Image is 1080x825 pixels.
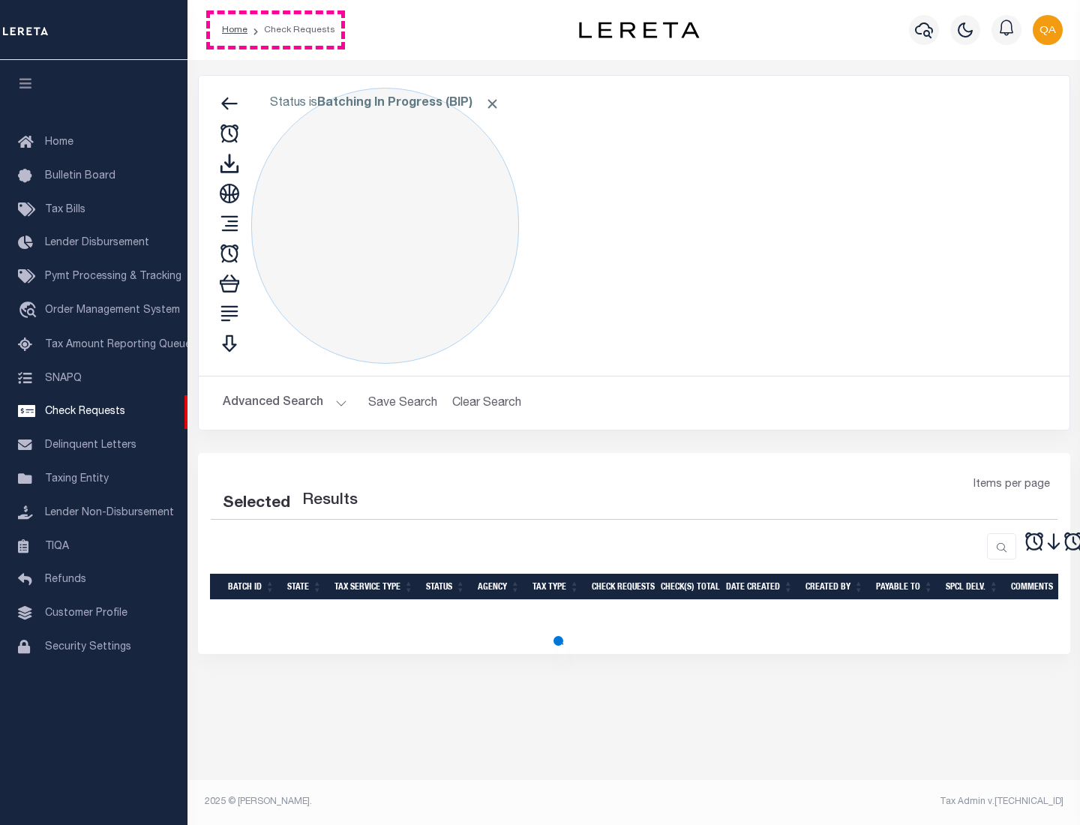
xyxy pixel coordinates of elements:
[45,171,115,181] span: Bulletin Board
[45,271,181,282] span: Pymt Processing & Tracking
[45,406,125,417] span: Check Requests
[645,795,1063,808] div: Tax Admin v.[TECHNICAL_ID]
[870,574,940,600] th: Payable To
[45,205,85,215] span: Tax Bills
[45,642,131,652] span: Security Settings
[222,574,281,600] th: Batch Id
[328,574,420,600] th: Tax Service Type
[281,574,328,600] th: State
[973,477,1050,493] span: Items per page
[45,608,127,619] span: Customer Profile
[251,88,519,364] div: Click to Edit
[18,301,42,321] i: travel_explore
[720,574,799,600] th: Date Created
[586,574,655,600] th: Check Requests
[484,96,500,112] span: Click to Remove
[655,574,720,600] th: Check(s) Total
[1005,574,1072,600] th: Comments
[472,574,526,600] th: Agency
[45,474,109,484] span: Taxing Entity
[247,23,335,37] li: Check Requests
[223,492,290,516] div: Selected
[223,388,347,418] button: Advanced Search
[45,238,149,248] span: Lender Disbursement
[799,574,870,600] th: Created By
[317,97,500,109] b: Batching In Progress (BIP)
[45,508,174,518] span: Lender Non-Disbursement
[940,574,1005,600] th: Spcl Delv.
[526,574,586,600] th: Tax Type
[45,340,191,350] span: Tax Amount Reporting Queue
[222,25,247,34] a: Home
[193,795,634,808] div: 2025 © [PERSON_NAME].
[302,489,358,513] label: Results
[579,22,699,38] img: logo-dark.svg
[45,373,82,383] span: SNAPQ
[45,305,180,316] span: Order Management System
[1033,15,1063,45] img: svg+xml;base64,PHN2ZyB4bWxucz0iaHR0cDovL3d3dy53My5vcmcvMjAwMC9zdmciIHBvaW50ZXItZXZlbnRzPSJub25lIi...
[359,388,446,418] button: Save Search
[45,574,86,585] span: Refunds
[420,574,472,600] th: Status
[45,440,136,451] span: Delinquent Letters
[45,137,73,148] span: Home
[446,388,528,418] button: Clear Search
[45,541,69,551] span: TIQA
